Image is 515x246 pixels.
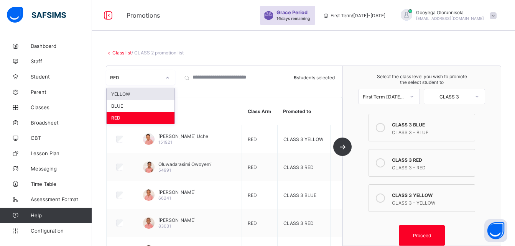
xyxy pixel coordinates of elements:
span: Messaging [31,166,92,172]
div: CLASS 3 BLUE [392,120,471,128]
div: BLUE [107,100,174,112]
span: RED [248,220,257,226]
span: CLASS 3 YELLOW [283,136,323,142]
span: Time Table [31,181,92,187]
span: Proceed [413,233,431,238]
div: CLASS 3 [428,94,470,100]
div: YELLOW [107,88,174,100]
div: CLASS 3 - BLUE [392,128,471,135]
span: CLASS 3 RED [283,220,314,226]
span: [PERSON_NAME] [158,189,196,195]
div: CLASS 3 YELLOW [392,190,471,198]
div: CLASS 3 RED [392,155,471,163]
span: students selected [294,75,335,80]
span: CLASS 3 BLUE [283,192,316,198]
span: Grace Period [276,10,308,15]
span: Promotions [127,11,252,19]
span: [EMAIL_ADDRESS][DOMAIN_NAME] [416,16,484,21]
span: RED [248,164,257,170]
span: Gboyega Olorunnisola [416,10,484,15]
span: [PERSON_NAME] Uche [158,133,208,139]
div: GboyegaOlorunnisola [393,9,500,22]
span: 151921 [158,139,172,145]
span: CLASS 3 RED [283,164,314,170]
b: 5 [294,75,297,80]
span: RED [248,192,257,198]
th: Student [137,97,242,125]
span: 16 days remaining [276,16,310,21]
span: Oluwadarasimi Owoyemi [158,161,212,167]
span: Select the class level you wish to promote the select student to [350,74,493,85]
span: Configuration [31,228,92,234]
img: sticker-purple.71386a28dfed39d6af7621340158ba97.svg [264,11,273,20]
button: Open asap [484,219,507,242]
span: Dashboard [31,43,92,49]
span: 66241 [158,195,171,201]
div: RED [107,112,174,124]
div: CLASS 3 - YELLOW [392,198,471,206]
span: session/term information [323,13,385,18]
span: Parent [31,89,92,95]
span: [PERSON_NAME] [158,217,196,223]
a: Class list [112,50,132,56]
th: Promoted to [277,97,330,125]
div: First Term [DATE]-[DATE] [363,94,405,100]
img: safsims [7,7,66,23]
span: Broadsheet [31,120,92,126]
div: RED [110,75,161,80]
span: RED [248,136,257,142]
span: Student [31,74,92,80]
span: Classes [31,104,92,110]
span: 83031 [158,223,171,229]
div: CLASS 3 - RED [392,163,471,171]
span: / CLASS 2 promotion list [132,50,184,56]
span: CBT [31,135,92,141]
span: Lesson Plan [31,150,92,156]
span: Assessment Format [31,196,92,202]
th: Class Arm [242,97,278,125]
span: Staff [31,58,92,64]
span: 54991 [158,167,171,173]
span: Help [31,212,92,218]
